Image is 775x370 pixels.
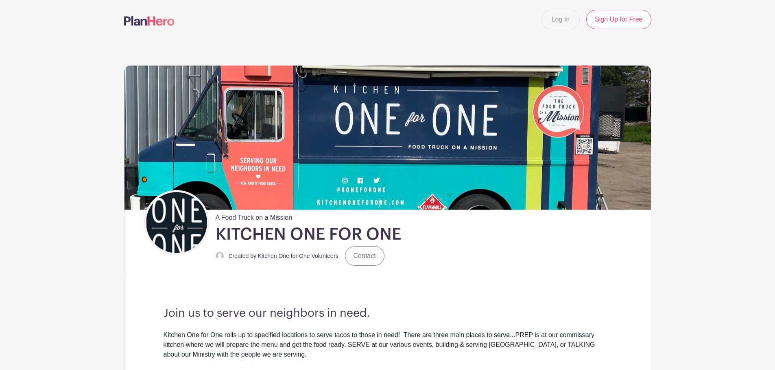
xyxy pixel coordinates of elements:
img: Black%20Verticle%20KO4O%202.png [146,192,207,253]
small: Created by Kitchen One for One Volunteers [229,253,338,259]
img: IMG_9124.jpeg [124,65,651,210]
a: Sign Up for Free [586,10,651,29]
h3: Join us to serve our neighbors in need. [164,307,612,320]
img: default-ce2991bfa6775e67f084385cd625a349d9dcbb7a52a09fb2fda1e96e2d18dcdb.png [216,252,224,260]
a: Contact [345,246,384,266]
div: Kitchen One for One rolls up to specified locations to serve tacos to those in need! There are th... [164,330,612,369]
a: Log In [541,10,580,29]
img: logo-507f7623f17ff9eddc593b1ce0a138ce2505c220e1c5a4e2b4648c50719b7d32.svg [124,16,175,26]
span: A Food Truck on a Mission [216,210,293,223]
h1: KITCHEN ONE FOR ONE [216,224,401,245]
